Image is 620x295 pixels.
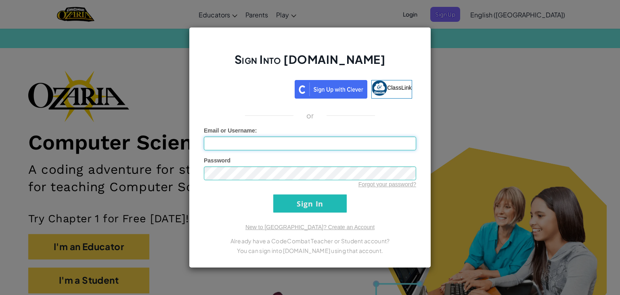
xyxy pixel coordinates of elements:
span: Password [204,157,230,164]
iframe: Botón de Acceder con Google [204,79,295,97]
h2: Sign Into [DOMAIN_NAME] [204,52,416,75]
p: Already have a CodeCombat Teacher or Student account? [204,236,416,246]
img: clever_sso_button@2x.png [295,80,367,99]
img: classlink-logo-small.png [372,80,387,96]
span: ClassLink [387,84,412,91]
span: Email or Username [204,127,255,134]
input: Sign In [273,194,347,213]
p: or [306,111,314,120]
p: You can sign into [DOMAIN_NAME] using that account. [204,246,416,255]
a: New to [GEOGRAPHIC_DATA]? Create an Account [245,224,375,230]
label: : [204,126,257,135]
a: Forgot your password? [358,181,416,188]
